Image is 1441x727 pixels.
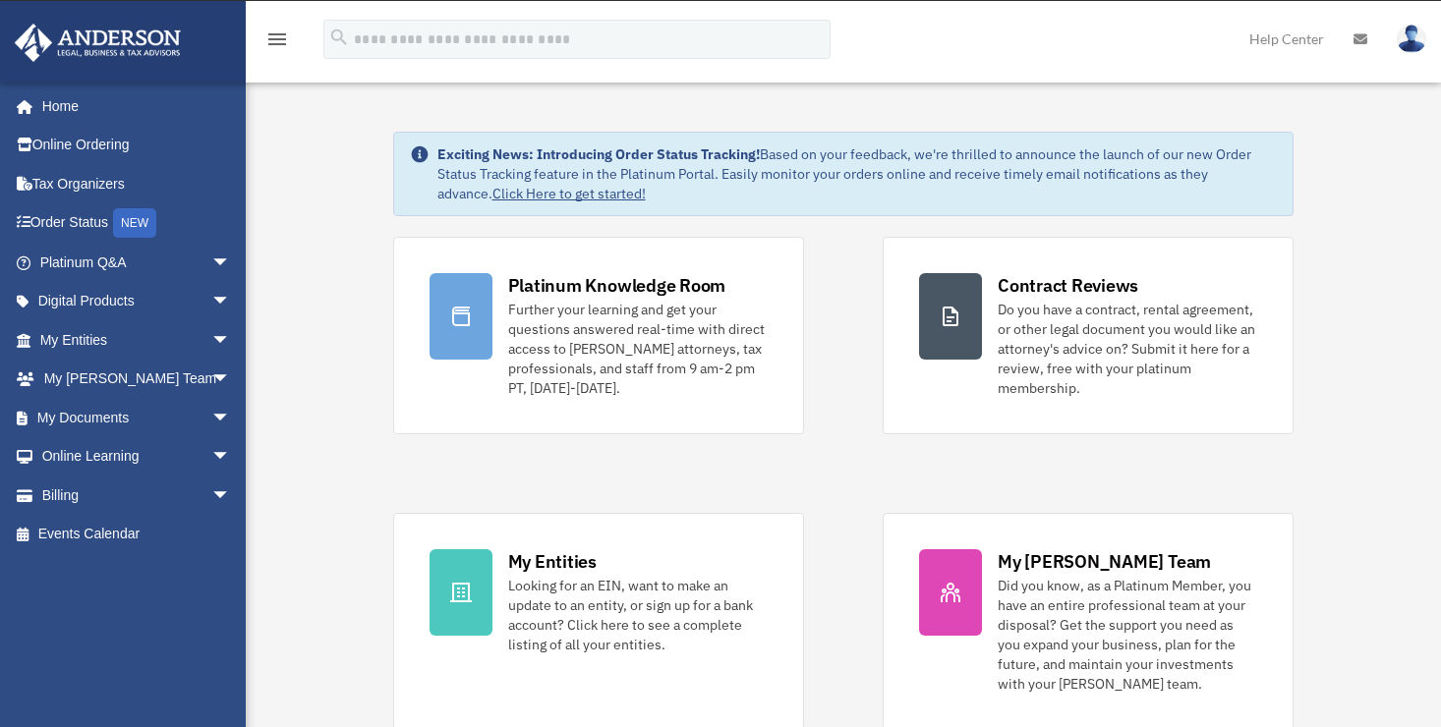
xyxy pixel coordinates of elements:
[265,28,289,51] i: menu
[211,282,251,322] span: arrow_drop_down
[211,243,251,283] span: arrow_drop_down
[211,398,251,438] span: arrow_drop_down
[14,437,260,476] a: Online Learningarrow_drop_down
[211,320,251,361] span: arrow_drop_down
[14,515,260,554] a: Events Calendar
[265,34,289,51] a: menu
[14,203,260,244] a: Order StatusNEW
[1397,25,1426,53] img: User Pic
[508,300,768,398] div: Further your learning and get your questions answered real-time with direct access to [PERSON_NAM...
[998,273,1138,298] div: Contract Reviews
[883,237,1294,434] a: Contract Reviews Do you have a contract, rental agreement, or other legal document you would like...
[14,282,260,321] a: Digital Productsarrow_drop_down
[508,549,597,574] div: My Entities
[14,86,251,126] a: Home
[9,24,187,62] img: Anderson Advisors Platinum Portal
[211,437,251,477] span: arrow_drop_down
[328,27,350,48] i: search
[14,475,260,515] a: Billingarrow_drop_down
[998,300,1257,398] div: Do you have a contract, rental agreement, or other legal document you would like an attorney's ad...
[14,243,260,282] a: Platinum Q&Aarrow_drop_down
[508,576,768,654] div: Looking for an EIN, want to make an update to an entity, or sign up for a bank account? Click her...
[393,237,804,434] a: Platinum Knowledge Room Further your learning and get your questions answered real-time with dire...
[508,273,726,298] div: Platinum Knowledge Room
[113,208,156,238] div: NEW
[492,185,646,202] a: Click Here to get started!
[998,549,1211,574] div: My [PERSON_NAME] Team
[14,398,260,437] a: My Documentsarrow_drop_down
[14,164,260,203] a: Tax Organizers
[211,475,251,516] span: arrow_drop_down
[14,320,260,360] a: My Entitiesarrow_drop_down
[14,360,260,399] a: My [PERSON_NAME] Teamarrow_drop_down
[998,576,1257,694] div: Did you know, as a Platinum Member, you have an entire professional team at your disposal? Get th...
[14,126,260,165] a: Online Ordering
[437,145,760,163] strong: Exciting News: Introducing Order Status Tracking!
[437,144,1278,203] div: Based on your feedback, we're thrilled to announce the launch of our new Order Status Tracking fe...
[211,360,251,400] span: arrow_drop_down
